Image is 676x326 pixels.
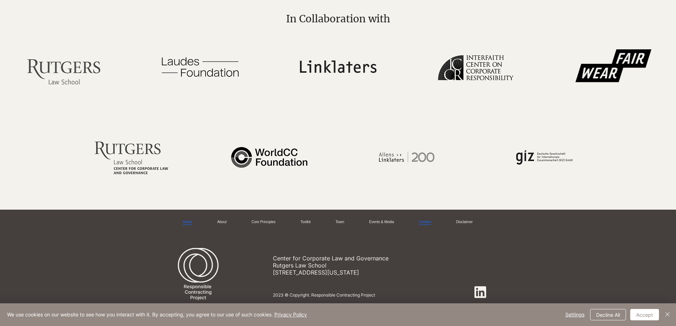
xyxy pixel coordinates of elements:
[565,309,584,320] span: Settings
[456,220,473,225] a: Disclaimer
[301,220,310,225] a: Toolkit
[280,28,395,105] img: linklaters_logo_edited.jpg
[286,12,390,25] span: In Collaboration with
[663,310,672,319] img: Close
[349,119,464,195] img: allens_links_logo.png
[487,119,602,195] img: giz_logo.png
[212,119,327,195] img: world_cc_edited.jpg
[590,309,626,320] button: Decline All
[336,220,344,225] a: Team
[369,220,394,225] a: Events & Media
[418,28,533,105] img: ICCR_logo_edited.jpg
[7,311,307,318] span: We use cookies on our website to see how you interact with it. By accepting, you agree to our use...
[274,311,307,317] a: Privacy Policy
[178,217,493,228] nav: Site
[183,220,192,225] a: Home
[273,269,435,276] p: [STREET_ADDRESS][US_STATE]
[273,255,435,262] p: Center for Corporate Law and Governance
[252,220,276,225] a: Core Principles
[555,28,670,105] img: fairwear_logo_edited.jpg
[143,28,258,105] img: laudes_logo_edited.jpg
[178,244,219,310] img: v2 New RCP logo cream.png
[419,220,431,225] a: Contact
[273,262,435,269] p: Rutgers Law School
[74,119,189,195] img: rutgers_corp_law_edited.jpg
[273,292,462,298] p: 2023 © Copyright. Responsible Contracting Project
[217,220,226,225] a: About
[663,309,672,320] button: Close
[630,309,659,320] button: Accept
[5,28,120,105] img: rutgers_law_logo_edited.jpg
